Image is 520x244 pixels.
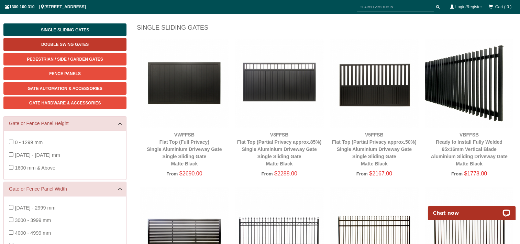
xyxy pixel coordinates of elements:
span: $2690.00 [179,171,202,176]
span: 1300 100 310 | [STREET_ADDRESS] [5,4,86,9]
span: $2288.00 [274,171,297,176]
span: Single Sliding Gates [41,28,89,32]
a: Login/Register [455,4,482,9]
span: 4000 - 4999 mm [15,230,51,236]
a: Gate Automation & Accessories [3,82,126,95]
span: 1600 mm & Above [15,165,55,171]
span: From [451,171,463,176]
h1: Single Sliding Gates [137,23,517,35]
a: Gate or Fence Panel Width [9,185,121,193]
span: Fence Panels [49,71,81,76]
span: Pedestrian / Side / Garden Gates [27,57,103,62]
input: SEARCH PRODUCTS [357,3,434,11]
a: Gate or Fence Panel Height [9,120,121,127]
a: Fence Panels [3,67,126,80]
span: 3000 - 3999 mm [15,217,51,223]
span: From [166,171,178,176]
a: Pedestrian / Side / Garden Gates [3,53,126,65]
span: $1778.00 [464,171,487,176]
span: Gate Hardware & Accessories [29,101,101,105]
img: VBFFSB - Ready to Install Fully Welded 65x16mm Vertical Blade - Aluminium Sliding Driveway Gate -... [425,39,513,127]
a: VBFFSBReady to Install Fully Welded 65x16mm Vertical BladeAluminium Sliding Driveway GateMatte Black [431,132,507,166]
a: Single Sliding Gates [3,23,126,36]
span: From [261,171,273,176]
span: Cart ( 0 ) [495,4,511,9]
span: [DATE] - 2999 mm [15,205,55,211]
span: Double Swing Gates [41,42,89,47]
img: V8FFSB - Flat Top (Partial Privacy approx.85%) - Single Aluminium Driveway Gate - Single Sliding ... [235,39,323,127]
a: V8FFSBFlat Top (Partial Privacy approx.85%)Single Aluminium Driveway GateSingle Sliding GateMatte... [237,132,322,166]
iframe: LiveChat chat widget [423,198,520,220]
img: V5FFSB - Flat Top (Partial Privacy approx.50%) - Single Aluminium Driveway Gate - Single Sliding ... [330,39,418,127]
span: From [356,171,368,176]
a: V5FFSBFlat Top (Partial Privacy approx.50%)Single Aluminium Driveway GateSingle Sliding GateMatte... [332,132,417,166]
a: VWFFSBFlat Top (Full Privacy)Single Aluminium Driveway GateSingle Sliding GateMatte Black [147,132,222,166]
img: VWFFSB - Flat Top (Full Privacy) - Single Aluminium Driveway Gate - Single Sliding Gate - Matte B... [140,39,228,127]
span: [DATE] - [DATE] mm [15,152,60,158]
span: 0 - 1299 mm [15,140,43,145]
a: Gate Hardware & Accessories [3,96,126,109]
a: Double Swing Gates [3,38,126,51]
span: Gate Automation & Accessories [27,86,102,91]
span: $2167.00 [369,171,392,176]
